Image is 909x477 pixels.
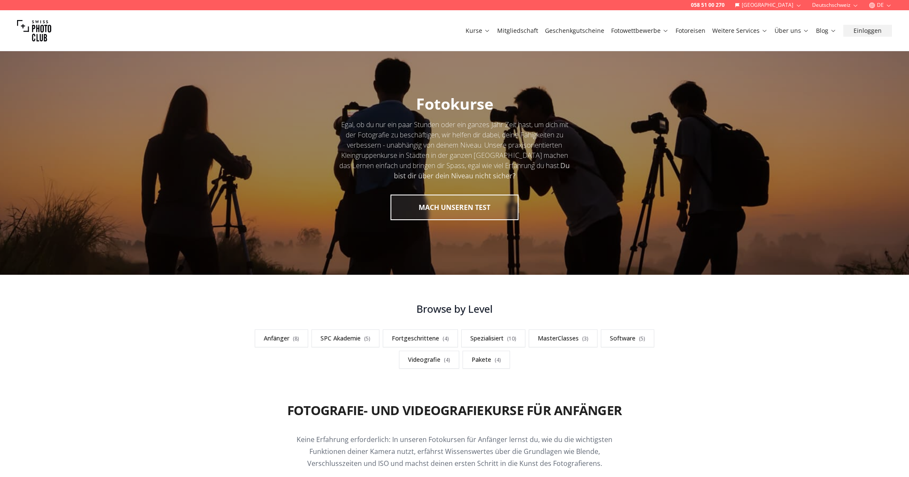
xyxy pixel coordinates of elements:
button: Geschenkgutscheine [542,25,608,37]
span: Fotokurse [416,93,493,114]
a: Kurse [466,26,490,35]
a: Fortgeschrittene(4) [383,329,458,347]
button: Über uns [771,25,813,37]
a: Fotoreisen [676,26,705,35]
a: SPC Akademie(5) [312,329,379,347]
a: Anfänger(8) [255,329,308,347]
a: Weitere Services [712,26,768,35]
a: Fotowettbewerbe [611,26,669,35]
a: 058 51 00 270 [691,2,725,9]
button: Blog [813,25,840,37]
button: Kurse [462,25,494,37]
img: Swiss photo club [17,14,51,48]
span: ( 4 ) [443,335,449,342]
a: Geschenkgutscheine [545,26,604,35]
span: ( 8 ) [293,335,299,342]
a: Videografie(4) [399,351,459,369]
button: Weitere Services [709,25,771,37]
a: Pakete(4) [463,351,510,369]
div: Egal, ob du nur ein paar Stunden oder ein ganzes Jahr Zeit hast, um dich mit der Fotografie zu be... [338,119,571,181]
span: ( 4 ) [495,356,501,364]
button: Einloggen [843,25,892,37]
button: MACH UNSEREN TEST [390,195,519,220]
a: Mitgliedschaft [497,26,538,35]
h2: Fotografie- und Videografiekurse für Anfänger [287,403,622,418]
h3: Browse by Level [243,302,666,316]
span: ( 3 ) [582,335,589,342]
button: Fotowettbewerbe [608,25,672,37]
button: Mitgliedschaft [494,25,542,37]
p: Keine Erfahrung erforderlich: In unseren Fotokursen für Anfänger lernst du, wie du die wichtigste... [291,433,618,469]
span: ( 4 ) [444,356,450,364]
a: MasterClasses(3) [529,329,597,347]
a: Blog [816,26,836,35]
span: ( 10 ) [507,335,516,342]
a: Software(5) [601,329,654,347]
span: ( 5 ) [639,335,645,342]
a: Spezialisiert(10) [461,329,525,347]
span: ( 5 ) [364,335,370,342]
button: Fotoreisen [672,25,709,37]
a: Über uns [775,26,809,35]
